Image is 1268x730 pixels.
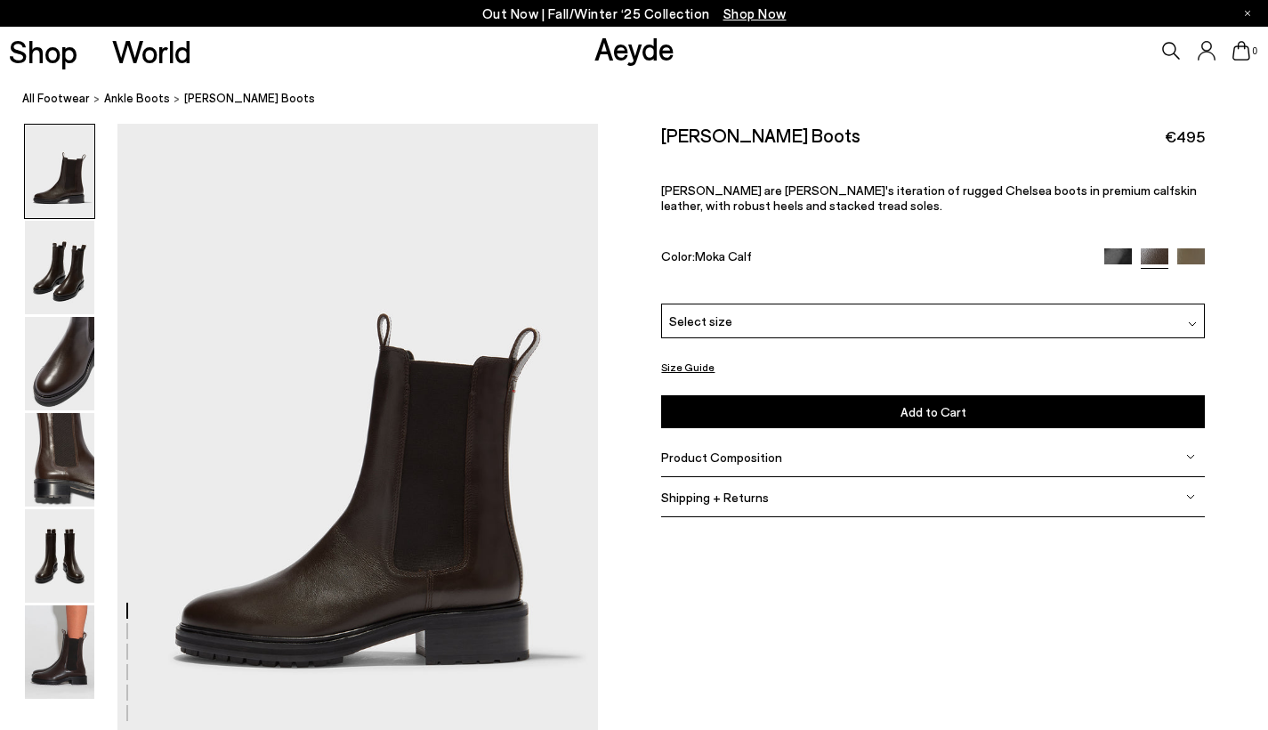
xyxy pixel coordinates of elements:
[661,356,715,378] button: Size Guide
[661,182,1197,213] span: [PERSON_NAME] are [PERSON_NAME]'s iteration of rugged Chelsea boots in premium calfskin leather, ...
[695,248,752,264] span: Moka Calf
[723,5,787,21] span: Navigate to /collections/new-in
[184,89,315,108] span: [PERSON_NAME] Boots
[901,404,966,419] span: Add to Cart
[1186,492,1195,501] img: svg%3E
[9,36,77,67] a: Shop
[25,413,94,507] img: Jack Chelsea Boots - Image 4
[25,221,94,314] img: Jack Chelsea Boots - Image 2
[1232,41,1250,61] a: 0
[1186,452,1195,461] img: svg%3E
[661,450,782,465] span: Product Composition
[1188,320,1197,328] img: svg%3E
[661,490,769,505] span: Shipping + Returns
[25,509,94,603] img: Jack Chelsea Boots - Image 5
[482,3,787,25] p: Out Now | Fall/Winter ‘25 Collection
[669,312,732,330] span: Select size
[1165,126,1205,148] span: €495
[25,605,94,699] img: Jack Chelsea Boots - Image 6
[112,36,191,67] a: World
[25,125,94,218] img: Jack Chelsea Boots - Image 1
[22,89,90,108] a: All Footwear
[661,395,1204,428] button: Add to Cart
[1250,46,1259,56] span: 0
[22,75,1268,124] nav: breadcrumb
[661,248,1086,269] div: Color:
[594,29,674,67] a: Aeyde
[104,91,170,105] span: ankle boots
[661,124,860,146] h2: [PERSON_NAME] Boots
[25,317,94,410] img: Jack Chelsea Boots - Image 3
[104,89,170,108] a: ankle boots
